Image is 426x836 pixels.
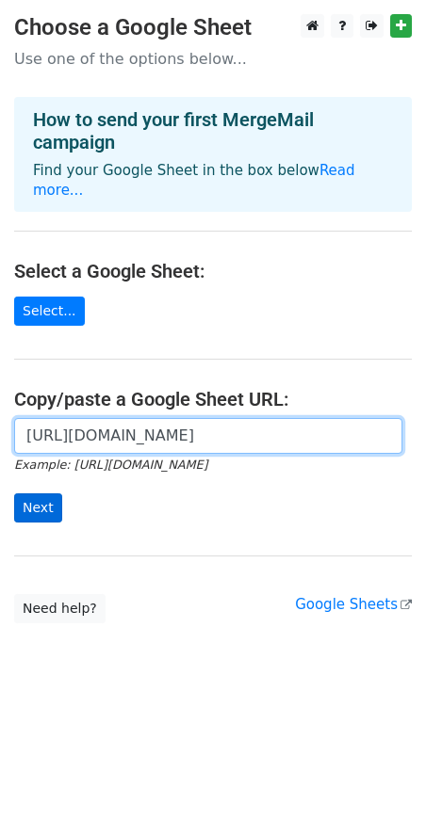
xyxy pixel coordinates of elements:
p: Use one of the options below... [14,49,412,69]
input: Next [14,493,62,522]
h4: Copy/paste a Google Sheet URL: [14,388,412,410]
input: Paste your Google Sheet URL here [14,418,402,454]
p: Find your Google Sheet in the box below [33,161,393,201]
a: Google Sheets [295,596,412,613]
h4: Select a Google Sheet: [14,260,412,282]
small: Example: [URL][DOMAIN_NAME] [14,458,207,472]
h4: How to send your first MergeMail campaign [33,108,393,153]
a: Need help? [14,594,106,623]
iframe: Chat Widget [332,746,426,836]
a: Read more... [33,162,355,199]
a: Select... [14,297,85,326]
h3: Choose a Google Sheet [14,14,412,41]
